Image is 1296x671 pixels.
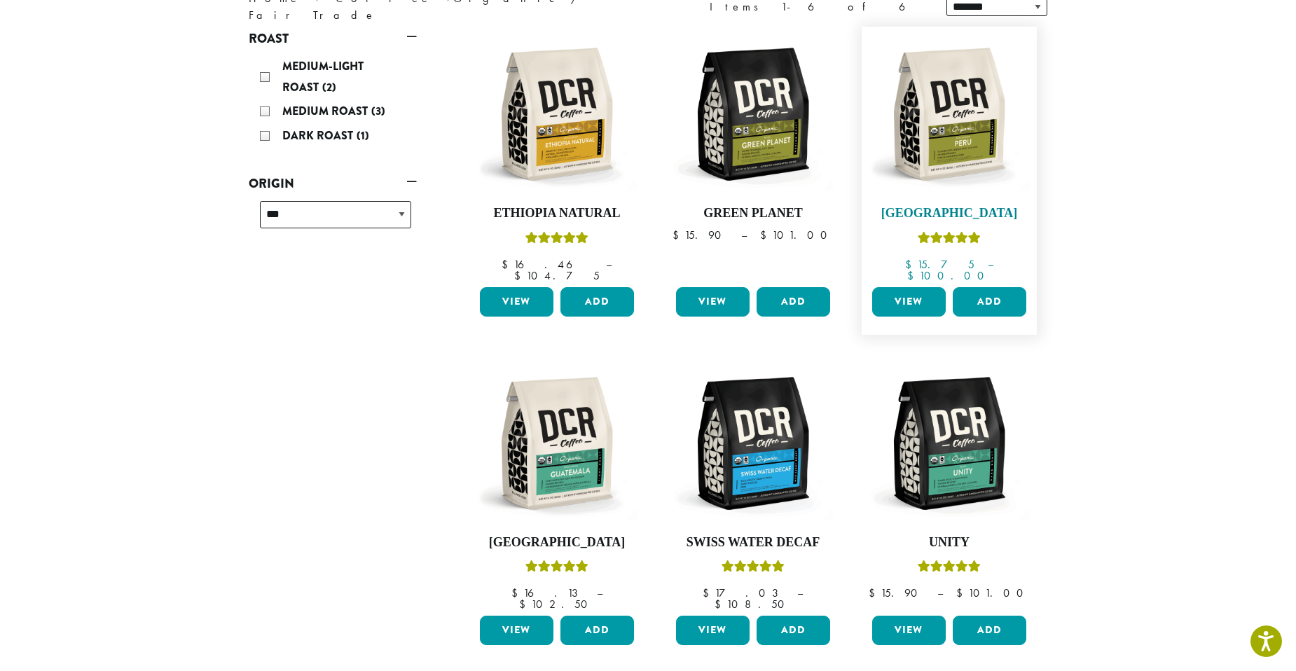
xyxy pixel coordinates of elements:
[502,257,513,272] span: $
[519,597,594,611] bdi: 102.50
[476,34,637,195] img: DCR-12oz-FTO-Ethiopia-Natural-Stock-scaled.png
[757,616,830,645] button: Add
[673,228,684,242] span: $
[869,535,1030,551] h4: Unity
[956,586,968,600] span: $
[514,268,526,283] span: $
[560,287,634,317] button: Add
[249,50,417,154] div: Roast
[797,586,803,600] span: –
[249,172,417,195] a: Origin
[715,597,726,611] span: $
[525,558,588,579] div: Rated 5.00 out of 5
[918,558,981,579] div: Rated 5.00 out of 5
[905,257,974,272] bdi: 15.75
[872,287,946,317] a: View
[937,586,943,600] span: –
[988,257,993,272] span: –
[476,535,637,551] h4: [GEOGRAPHIC_DATA]
[249,27,417,50] a: Roast
[905,257,917,272] span: $
[869,586,881,600] span: $
[525,230,588,251] div: Rated 5.00 out of 5
[514,268,600,283] bdi: 104.75
[673,535,834,551] h4: Swiss Water Decaf
[480,287,553,317] a: View
[673,34,834,195] img: DCR-12oz-FTO-Green-Planet-Stock-scaled.png
[715,597,791,611] bdi: 108.50
[519,597,531,611] span: $
[872,616,946,645] a: View
[673,363,834,524] img: DCR-12oz-FTO-Swiss-Water-Decaf-Stock-scaled.png
[760,228,772,242] span: $
[606,257,612,272] span: –
[953,287,1026,317] button: Add
[597,586,602,600] span: –
[918,230,981,251] div: Rated 4.83 out of 5
[480,616,553,645] a: View
[760,228,834,242] bdi: 101.00
[869,586,924,600] bdi: 15.90
[869,206,1030,221] h4: [GEOGRAPHIC_DATA]
[560,616,634,645] button: Add
[673,34,834,282] a: Green Planet
[869,34,1030,195] img: DCR-12oz-FTO-Peru-Stock-scaled.png
[249,195,417,245] div: Origin
[676,616,750,645] a: View
[673,228,728,242] bdi: 15.90
[476,206,637,221] h4: Ethiopia Natural
[956,586,1030,600] bdi: 101.00
[869,34,1030,282] a: [GEOGRAPHIC_DATA]Rated 4.83 out of 5
[673,206,834,221] h4: Green Planet
[502,257,593,272] bdi: 16.46
[869,363,1030,524] img: DCR-12oz-FTO-Unity-Stock-scaled.png
[907,268,991,283] bdi: 100.00
[476,363,637,524] img: DCR-12oz-FTO-Guatemala-Stock-scaled.png
[511,586,584,600] bdi: 16.13
[703,586,784,600] bdi: 17.03
[476,363,637,611] a: [GEOGRAPHIC_DATA]Rated 5.00 out of 5
[673,363,834,611] a: Swiss Water DecafRated 5.00 out of 5
[282,127,357,144] span: Dark Roast
[703,586,715,600] span: $
[476,34,637,282] a: Ethiopia NaturalRated 5.00 out of 5
[907,268,919,283] span: $
[357,127,369,144] span: (1)
[869,363,1030,611] a: UnityRated 5.00 out of 5
[282,103,371,119] span: Medium Roast
[757,287,830,317] button: Add
[511,586,523,600] span: $
[282,58,364,95] span: Medium-Light Roast
[322,79,336,95] span: (2)
[371,103,385,119] span: (3)
[676,287,750,317] a: View
[722,558,785,579] div: Rated 5.00 out of 5
[741,228,747,242] span: –
[953,616,1026,645] button: Add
